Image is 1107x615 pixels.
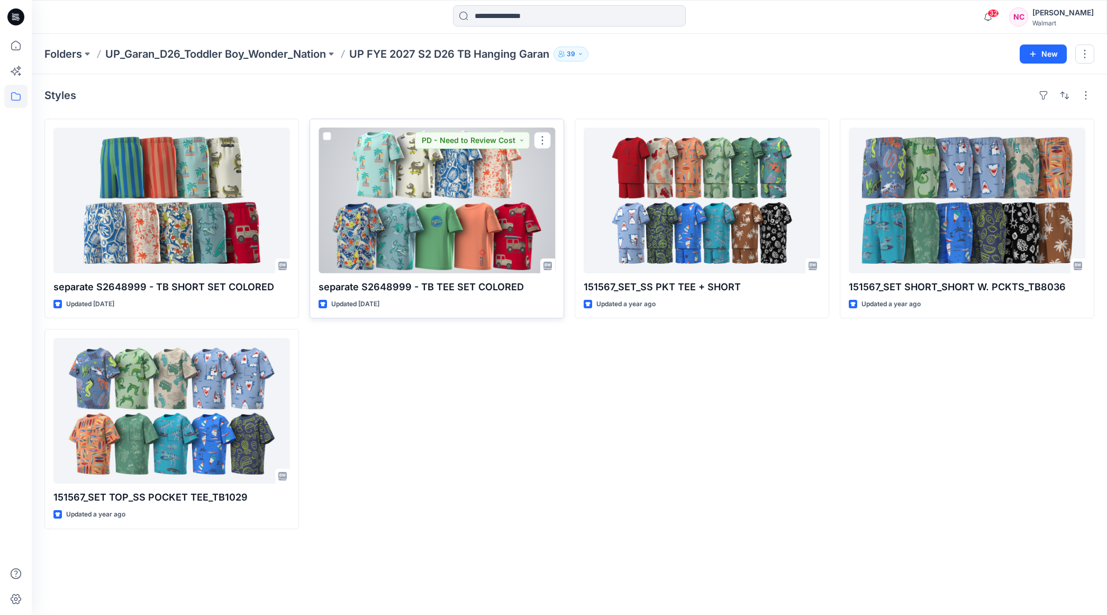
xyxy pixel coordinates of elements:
[1032,6,1094,19] div: [PERSON_NAME]
[596,299,656,310] p: Updated a year ago
[53,338,290,484] a: 151567_SET TOP_SS POCKET TEE_TB1029
[1009,7,1028,26] div: NC
[349,47,549,61] p: UP FYE 2027 S2 D26 TB Hanging Garan
[44,47,82,61] a: Folders
[567,48,575,60] p: 39
[44,89,76,102] h4: Styles
[66,509,125,520] p: Updated a year ago
[53,490,290,505] p: 151567_SET TOP_SS POCKET TEE_TB1029
[849,280,1085,295] p: 151567_SET SHORT_SHORT W. PCKTS_TB8036
[987,9,999,17] span: 32
[53,128,290,273] a: separate S2648999 - TB SHORT SET COLORED
[331,299,379,310] p: Updated [DATE]
[319,128,555,273] a: separate S2648999 - TB TEE SET COLORED
[584,280,820,295] p: 151567_SET_SS PKT TEE + SHORT
[1020,44,1067,64] button: New
[849,128,1085,273] a: 151567_SET SHORT_SHORT W. PCKTS_TB8036
[1032,19,1094,27] div: Walmart
[319,280,555,295] p: separate S2648999 - TB TEE SET COLORED
[66,299,114,310] p: Updated [DATE]
[861,299,921,310] p: Updated a year ago
[584,128,820,273] a: 151567_SET_SS PKT TEE + SHORT
[53,280,290,295] p: separate S2648999 - TB SHORT SET COLORED
[553,47,588,61] button: 39
[105,47,326,61] a: UP_Garan_D26_Toddler Boy_Wonder_Nation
